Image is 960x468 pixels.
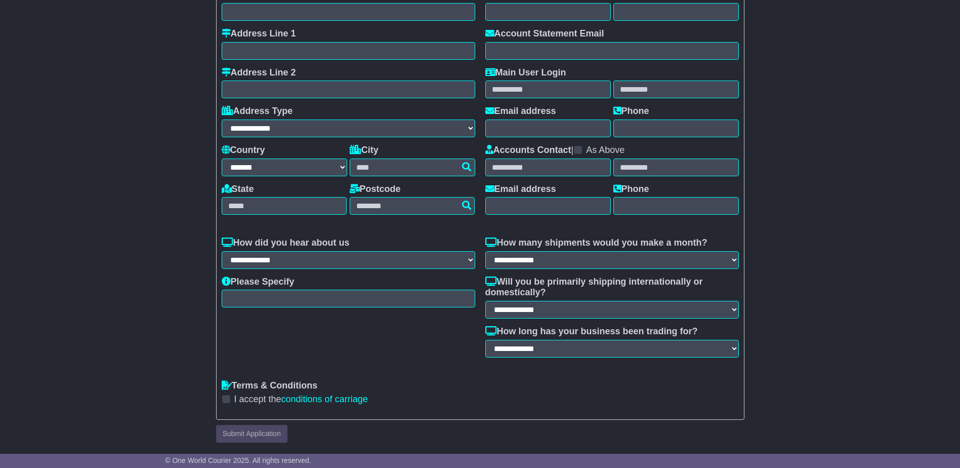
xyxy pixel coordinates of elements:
[485,277,739,298] label: Will you be primarily shipping internationally or domestically?
[222,106,293,117] label: Address Type
[222,67,296,79] label: Address Line 2
[485,145,739,159] div: |
[222,184,254,195] label: State
[222,145,265,156] label: Country
[485,145,571,156] label: Accounts Contact
[350,145,379,156] label: City
[234,394,368,405] label: I accept the
[222,238,350,249] label: How did you hear about us
[485,28,604,40] label: Account Statement Email
[350,184,401,195] label: Postcode
[281,394,368,404] a: conditions of carriage
[613,184,649,195] label: Phone
[485,184,556,195] label: Email address
[485,106,556,117] label: Email address
[485,67,566,79] label: Main User Login
[613,106,649,117] label: Phone
[222,28,296,40] label: Address Line 1
[222,277,295,288] label: Please Specify
[222,380,318,392] label: Terms & Conditions
[165,456,311,464] span: © One World Courier 2025. All rights reserved.
[586,145,624,156] label: As Above
[485,326,698,337] label: How long has your business been trading for?
[485,238,707,249] label: How many shipments would you make a month?
[216,425,287,443] button: Submit Application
